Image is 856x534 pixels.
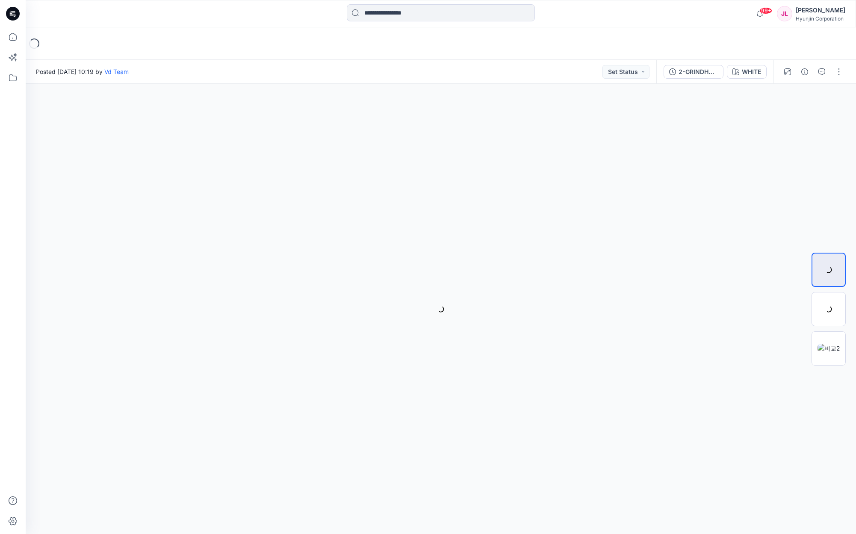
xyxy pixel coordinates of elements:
button: Details [798,65,812,79]
span: Posted [DATE] 10:19 by [36,67,129,76]
div: Hyunjin Corporation [796,15,845,22]
div: 2-GRINDHOUSE PRO ISLAND HOPPING GLOVE YOUTH [679,67,718,77]
span: 99+ [759,7,772,14]
div: WHITE [742,67,761,77]
button: WHITE [727,65,767,79]
div: JL [777,6,792,21]
div: [PERSON_NAME] [796,5,845,15]
a: Vd Team [104,68,129,75]
img: 비교2 [818,344,840,353]
button: 2-GRINDHOUSE PRO ISLAND HOPPING GLOVE YOUTH [664,65,723,79]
